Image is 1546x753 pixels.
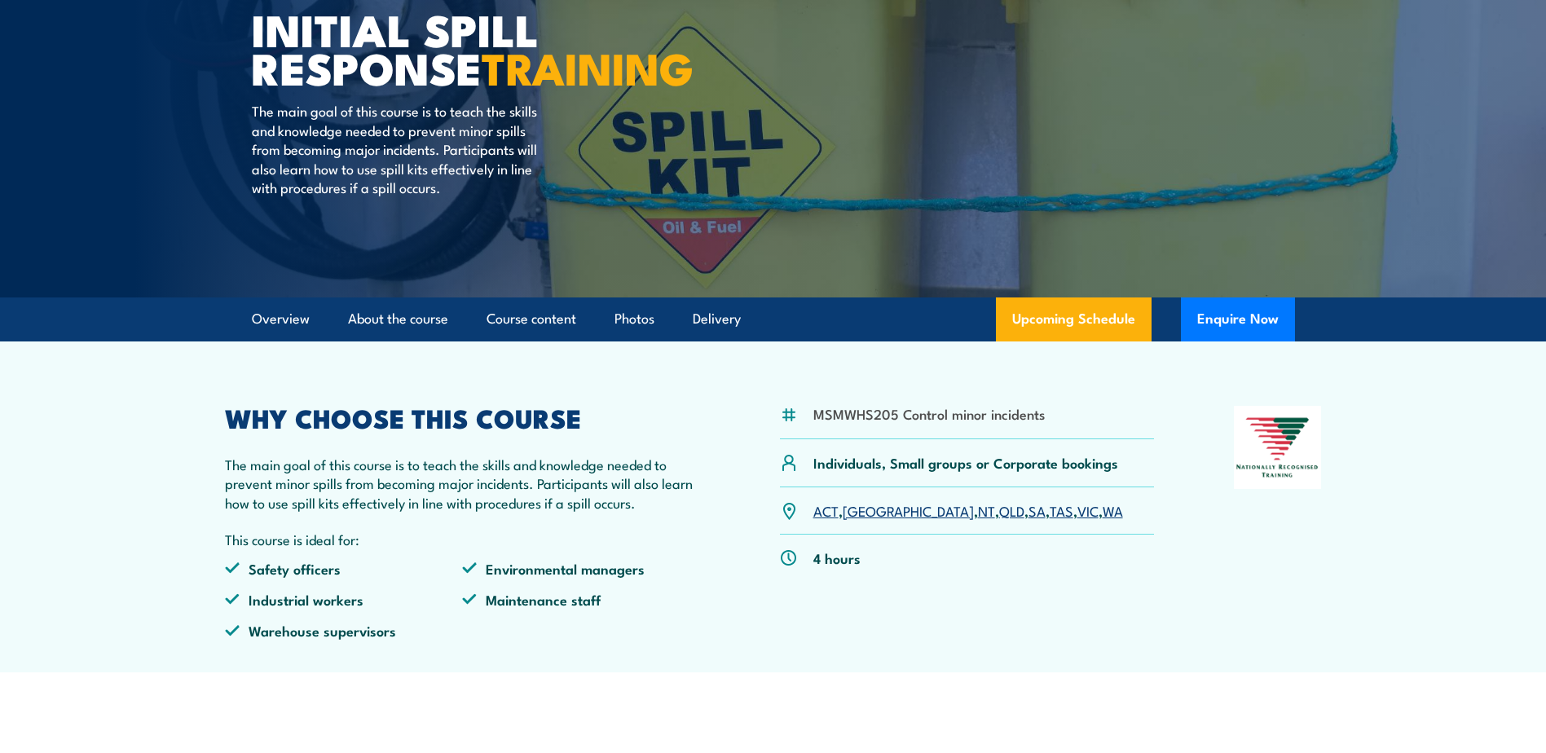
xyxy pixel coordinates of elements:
[252,297,310,341] a: Overview
[462,559,700,578] li: Environmental managers
[843,500,974,520] a: [GEOGRAPHIC_DATA]
[1181,297,1295,341] button: Enquire Now
[978,500,995,520] a: NT
[348,297,448,341] a: About the course
[225,559,463,578] li: Safety officers
[1234,406,1322,489] img: Nationally Recognised Training logo.
[1103,500,1123,520] a: WA
[813,548,861,567] p: 4 hours
[225,530,701,548] p: This course is ideal for:
[813,500,839,520] a: ACT
[462,590,700,609] li: Maintenance staff
[813,501,1123,520] p: , , , , , , ,
[482,33,694,100] strong: TRAINING
[1028,500,1046,520] a: SA
[813,404,1045,423] li: MSMWHS205 Control minor incidents
[225,455,701,512] p: The main goal of this course is to teach the skills and knowledge needed to prevent minor spills ...
[813,453,1118,472] p: Individuals, Small groups or Corporate bookings
[996,297,1152,341] a: Upcoming Schedule
[1050,500,1073,520] a: TAS
[614,297,654,341] a: Photos
[225,406,701,429] h2: WHY CHOOSE THIS COURSE
[252,101,549,196] p: The main goal of this course is to teach the skills and knowledge needed to prevent minor spills ...
[487,297,576,341] a: Course content
[999,500,1024,520] a: QLD
[225,590,463,609] li: Industrial workers
[1077,500,1099,520] a: VIC
[225,621,463,640] li: Warehouse supervisors
[252,10,654,86] h1: Initial Spill Response
[693,297,741,341] a: Delivery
